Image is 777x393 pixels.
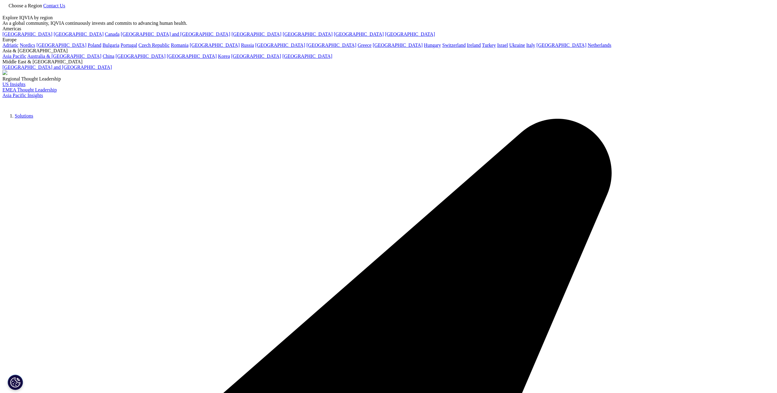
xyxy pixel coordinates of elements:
a: EMEA Thought Leadership [2,87,57,92]
div: Middle East & [GEOGRAPHIC_DATA] [2,59,775,65]
a: [GEOGRAPHIC_DATA] [373,43,423,48]
a: US Insights [2,82,25,87]
a: [GEOGRAPHIC_DATA] [36,43,86,48]
a: [GEOGRAPHIC_DATA] [167,54,217,59]
a: [GEOGRAPHIC_DATA] [190,43,240,48]
img: 2093_analyzing-data-using-big-screen-display-and-laptop.png [2,70,7,75]
div: Europe [2,37,775,43]
div: Americas [2,26,775,32]
a: Adriatic [2,43,18,48]
a: Canada [105,32,119,37]
a: Switzerland [442,43,466,48]
a: [GEOGRAPHIC_DATA] [282,54,332,59]
a: Netherlands [588,43,611,48]
a: Ukraine [509,43,525,48]
a: Hungary [424,43,441,48]
a: Italy [526,43,535,48]
a: [GEOGRAPHIC_DATA] and [GEOGRAPHIC_DATA] [2,65,112,70]
a: Portugal [121,43,137,48]
a: Israel [497,43,508,48]
a: Greece [358,43,372,48]
a: Australia & [GEOGRAPHIC_DATA] [27,54,101,59]
a: Asia Pacific [2,54,26,59]
a: [GEOGRAPHIC_DATA] [231,54,281,59]
a: China [103,54,114,59]
a: [GEOGRAPHIC_DATA] [537,43,587,48]
a: Ireland [467,43,481,48]
a: [GEOGRAPHIC_DATA] [2,32,52,37]
div: Explore IQVIA by region [2,15,775,21]
a: Poland [88,43,101,48]
div: As a global community, IQVIA continuously invests and commits to advancing human health. [2,21,775,26]
a: Solutions [15,113,33,118]
a: Asia Pacific Insights [2,93,43,98]
button: Cookie-inställningar [8,375,23,390]
span: Choose a Region [9,3,42,8]
a: [GEOGRAPHIC_DATA] [307,43,356,48]
a: Russia [241,43,254,48]
a: Contact Us [43,3,65,8]
a: [GEOGRAPHIC_DATA] [232,32,281,37]
a: Czech Republic [138,43,170,48]
a: Bulgaria [103,43,119,48]
a: Turkey [482,43,496,48]
a: Korea [218,54,230,59]
a: [GEOGRAPHIC_DATA] and [GEOGRAPHIC_DATA] [121,32,230,37]
a: [GEOGRAPHIC_DATA] [255,43,305,48]
a: Romania [171,43,189,48]
div: Regional Thought Leadership [2,76,775,82]
a: Nordics [20,43,35,48]
a: [GEOGRAPHIC_DATA] [54,32,104,37]
a: [GEOGRAPHIC_DATA] [115,54,165,59]
a: [GEOGRAPHIC_DATA] [283,32,333,37]
div: Asia & [GEOGRAPHIC_DATA] [2,48,775,54]
img: IQVIA Healthcare Information Technology and Pharma Clinical Research Company [2,98,51,107]
a: [GEOGRAPHIC_DATA] [334,32,384,37]
a: [GEOGRAPHIC_DATA] [385,32,435,37]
